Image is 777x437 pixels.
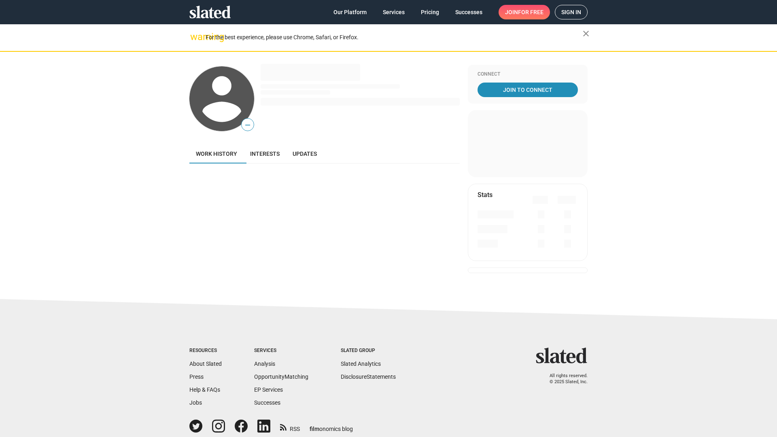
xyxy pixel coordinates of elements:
div: Services [254,348,308,354]
a: DisclosureStatements [341,373,396,380]
a: Work history [189,144,244,163]
a: Our Platform [327,5,373,19]
span: Services [383,5,405,19]
span: — [242,120,254,130]
a: Successes [254,399,280,406]
a: Services [376,5,411,19]
div: For the best experience, please use Chrome, Safari, or Firefox. [206,32,583,43]
a: RSS [280,420,300,433]
mat-icon: warning [190,32,200,42]
a: Help & FAQs [189,386,220,393]
a: Successes [449,5,489,19]
span: Updates [293,151,317,157]
span: Our Platform [333,5,367,19]
a: Analysis [254,361,275,367]
span: Join [505,5,543,19]
a: Jobs [189,399,202,406]
a: EP Services [254,386,283,393]
a: Slated Analytics [341,361,381,367]
span: Successes [455,5,482,19]
span: Interests [250,151,280,157]
p: All rights reserved. © 2025 Slated, Inc. [541,373,588,385]
a: Join To Connect [478,83,578,97]
mat-icon: close [581,29,591,38]
div: Connect [478,71,578,78]
a: Press [189,373,204,380]
span: Sign in [561,5,581,19]
a: Pricing [414,5,446,19]
span: Pricing [421,5,439,19]
mat-card-title: Stats [478,191,493,199]
a: Sign in [555,5,588,19]
a: OpportunityMatching [254,373,308,380]
div: Slated Group [341,348,396,354]
span: Join To Connect [479,83,576,97]
a: About Slated [189,361,222,367]
span: film [310,426,319,432]
span: for free [518,5,543,19]
a: Updates [286,144,323,163]
a: Joinfor free [499,5,550,19]
div: Resources [189,348,222,354]
a: filmonomics blog [310,419,353,433]
span: Work history [196,151,237,157]
a: Interests [244,144,286,163]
